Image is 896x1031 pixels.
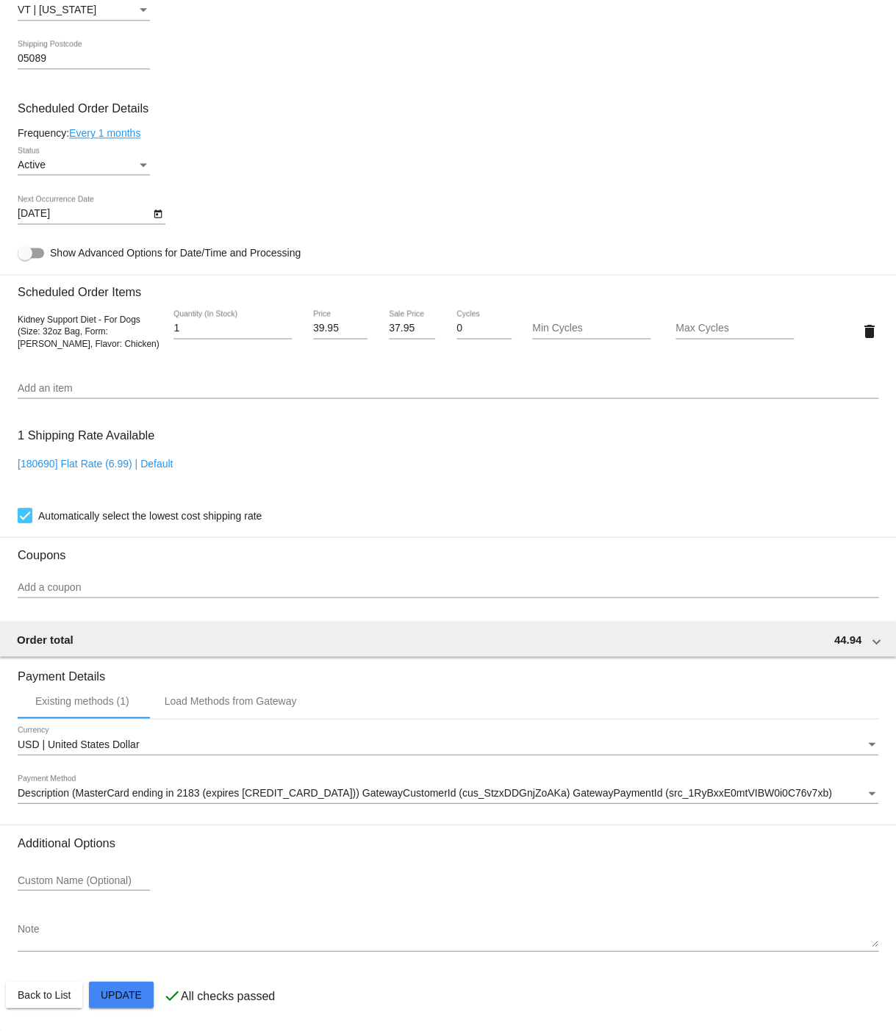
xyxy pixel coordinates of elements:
input: Custom Name (Optional) [18,874,150,886]
input: Quantity (In Stock) [173,323,292,334]
mat-select: Currency [18,739,878,750]
span: Order total [17,633,74,645]
h3: Additional Options [18,836,878,849]
mat-icon: check [163,986,181,1004]
h3: 1 Shipping Rate Available [18,419,154,450]
a: [180690] Flat Rate (6.99) | Default [18,457,173,469]
span: Update [101,988,142,1000]
span: Kidney Support Diet - For Dogs (Size: 32oz Bag, Form: [PERSON_NAME], Flavor: Chicken) [18,315,160,348]
input: Sale Price [389,323,435,334]
h3: Scheduled Order Details [18,101,878,115]
input: Add an item [18,382,878,394]
input: Min Cycles [532,323,651,334]
span: Active [18,159,46,170]
input: Next Occurrence Date [18,208,150,220]
mat-icon: delete [861,323,878,340]
button: Update [89,981,154,1007]
mat-select: Shipping State [18,4,150,16]
input: Price [313,323,368,334]
h3: Scheduled Order Items [18,274,878,299]
span: Show Advanced Options for Date/Time and Processing [50,245,301,260]
button: Back to List [6,981,82,1007]
span: USD | United States Dollar [18,738,139,750]
div: Existing methods (1) [35,694,129,706]
input: Shipping Postcode [18,53,150,65]
input: Cycles [456,323,512,334]
div: Frequency: [18,127,878,139]
span: Automatically select the lowest cost shipping rate [38,506,262,524]
div: Load Methods from Gateway [165,694,297,706]
h3: Payment Details [18,658,878,683]
input: Max Cycles [675,323,794,334]
span: VT | [US_STATE] [18,4,96,15]
a: Every 1 months [69,127,140,139]
button: Open calendar [150,205,165,220]
p: All checks passed [181,989,275,1002]
input: Add a coupon [18,581,878,593]
mat-select: Payment Method [18,787,878,799]
span: 44.94 [834,633,861,645]
span: Back to List [18,988,71,1000]
span: Description (MasterCard ending in 2183 (expires [CREDIT_CARD_DATA])) GatewayCustomerId (cus_StzxD... [18,786,831,798]
h3: Coupons [18,536,878,561]
mat-select: Status [18,159,150,171]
